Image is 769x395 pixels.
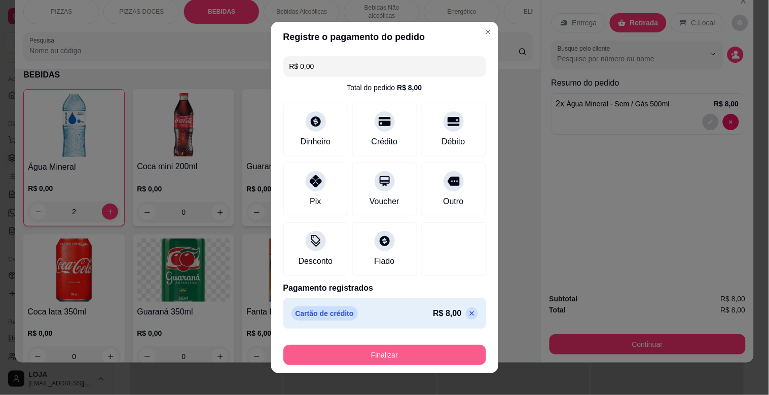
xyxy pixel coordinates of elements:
[370,195,399,208] div: Voucher
[397,83,422,93] div: R$ 8,00
[291,306,358,321] p: Cartão de crédito
[301,136,331,148] div: Dinheiro
[433,307,461,320] p: R$ 8,00
[283,345,486,365] button: Finalizar
[299,255,333,267] div: Desconto
[480,24,496,40] button: Close
[271,22,498,52] header: Registre o pagamento do pedido
[289,56,480,76] input: Ex.: hambúrguer de cordeiro
[283,282,486,294] p: Pagamento registrados
[310,195,321,208] div: Pix
[372,136,398,148] div: Crédito
[443,195,463,208] div: Outro
[374,255,394,267] div: Fiado
[347,83,422,93] div: Total do pedido
[442,136,465,148] div: Débito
